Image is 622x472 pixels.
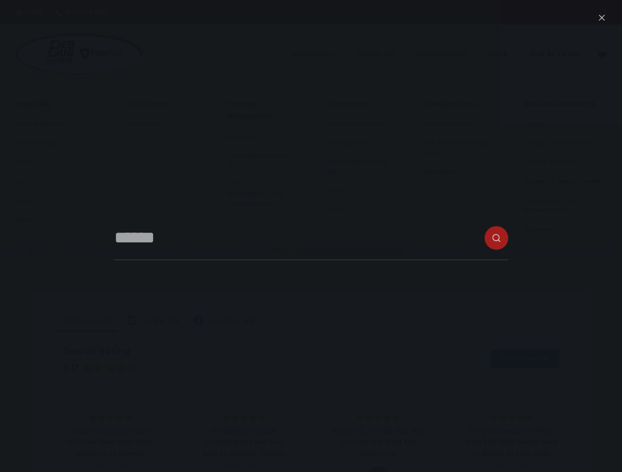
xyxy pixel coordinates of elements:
[244,317,254,325] div: 5.0
[129,93,197,115] a: Pest Control
[326,115,395,134] a: Correctional Facilities
[524,25,586,84] a: Our Reviews
[139,364,151,371] span: (115)
[600,9,607,16] button: Search
[425,93,493,115] a: Transportation
[524,220,608,239] a: Residential
[524,153,608,172] a: Shelters & Missions
[464,425,559,459] div: We purchased our Pest-Heat TPE-500 Heater back in [DATE] to heat-treat second-hand furniture and ...
[286,25,351,84] a: Industries
[524,115,608,134] a: Camps
[227,175,296,213] a: Airbnb, [GEOGRAPHIC_DATA], Vacation Homes
[15,210,98,229] a: Motels
[524,172,608,191] a: Hospitals & Medical Facilities
[167,317,178,325] div: Rating: 5.0 out of 5
[225,459,263,470] div: Read more
[197,413,292,422] div: Rating: 5.0 out of 5
[482,25,524,84] a: Shop
[227,93,296,127] a: Property Management
[15,172,98,191] a: Inns
[326,201,395,220] a: Schools
[425,163,493,181] a: Ride Share
[91,459,130,470] div: Read more
[326,182,395,201] a: Military
[8,4,37,33] button: Open LiveChat chat widget
[15,134,98,153] a: Extended Stays
[63,317,97,324] span: All Reviews
[208,317,240,324] span: Facebook
[491,350,559,368] button: Write a review
[227,127,296,146] a: Apartments
[101,317,111,325] div: 5.0
[63,344,131,359] div: Overall Rating
[15,115,98,134] a: Bed & Breakfasts
[129,115,197,134] a: Pest Control
[15,32,144,76] img: Prevsol/Bed Bug Heat Doctor
[425,115,493,134] a: City Transportation
[142,317,164,324] span: Google
[286,25,586,84] nav: Primary
[524,93,608,115] a: Additional Industries
[492,459,531,470] div: Read more
[524,191,608,220] a: Nursing Homes and Retirement Homes
[524,134,608,153] a: Colleges and Universities
[197,425,292,459] div: The BBHD12 heater worked great and was easy to operate. Thanks [PERSON_NAME] it was nice meeting ...
[244,317,254,325] div: Rating: 5.0 out of 5
[63,413,158,422] div: Rating: 5.0 out of 5
[331,425,426,459] div: [PERSON_NAME] was very prompt and went the extra mile.
[331,413,426,422] div: Rating: 5.0 out of 5
[326,93,395,115] a: Government
[502,354,549,363] span: Write a review
[167,317,178,325] div: 5.0
[63,360,78,374] div: 5.0
[326,153,395,181] a: Housing Authority and HUD
[326,134,395,153] a: First Responders
[351,25,410,84] a: About Us
[15,153,98,172] a: Hotels
[15,191,98,210] a: Lodge
[15,93,98,115] a: Hospitality
[464,413,559,422] div: Rating: 5.0 out of 5
[101,317,111,325] div: Rating: 5.0 out of 5
[63,360,136,374] div: Rating: 5.0 out of 5
[425,134,493,163] a: OTR Trucks with Sleeper Cabs
[410,25,482,84] a: Information
[227,146,296,175] a: Housing Authority and HUD
[63,425,158,459] div: Great company to deal with, we have used their product on several apartments with different types...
